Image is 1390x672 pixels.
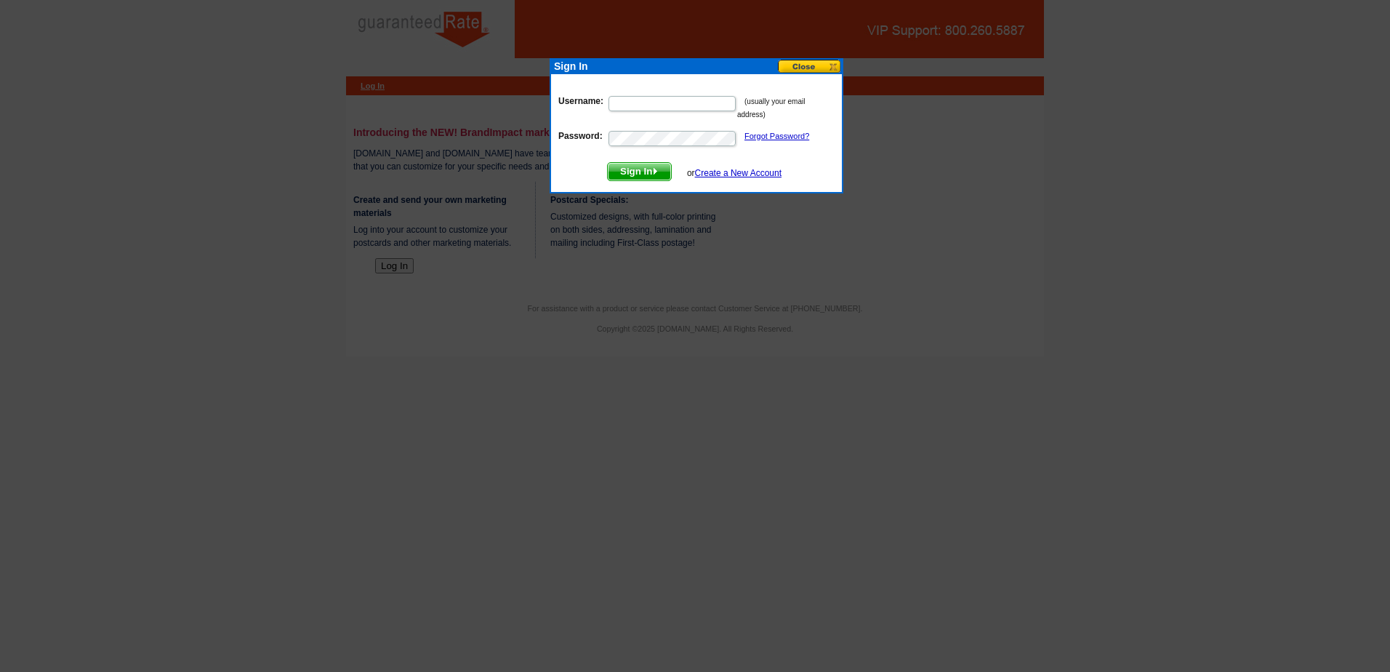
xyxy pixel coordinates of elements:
[737,97,805,119] small: (usually your email address)
[744,132,809,140] a: Forgot Password?
[608,163,671,180] span: Sign In
[687,167,782,180] div: or
[652,168,659,175] img: button-next-arrow-white.png
[607,162,672,181] button: Sign In
[554,60,772,73] div: Sign In
[558,95,607,108] label: Username:
[558,129,607,143] label: Password:
[695,168,782,178] a: Create a New Account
